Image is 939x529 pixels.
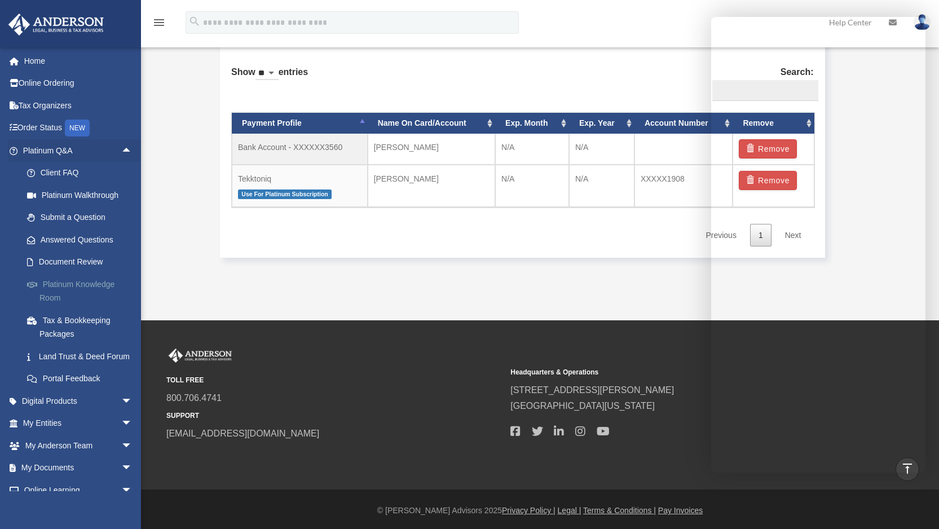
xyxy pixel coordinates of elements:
td: XXXXX1908 [634,165,733,207]
a: Online Ordering [8,72,149,95]
img: User Pic [914,14,931,30]
a: Digital Productsarrow_drop_down [8,390,149,412]
i: search [188,15,201,28]
th: Payment Profile: activate to sort column descending [232,113,368,134]
a: Document Review [16,251,149,274]
a: menu [152,20,166,29]
a: Order StatusNEW [8,117,149,140]
label: Search: [708,64,814,102]
select: Showentries [255,67,279,80]
i: menu [152,16,166,29]
td: N/A [569,165,634,207]
a: Client FAQ [16,162,149,184]
th: Account Number: activate to sort column ascending [634,113,733,134]
a: Platinum Knowledge Room [16,273,149,309]
a: Submit a Question [16,206,149,229]
a: Legal | [558,506,581,515]
td: [PERSON_NAME] [368,165,495,207]
td: Bank Account - XXXXXX3560 [232,134,368,165]
span: arrow_drop_down [121,412,144,435]
a: Online Learningarrow_drop_down [8,479,149,501]
th: Exp. Year: activate to sort column ascending [569,113,634,134]
span: arrow_drop_down [121,457,144,480]
span: Use For Platinum Subscription [238,189,332,199]
td: Tekktoniq [232,165,368,207]
small: Headquarters & Operations [510,367,847,378]
small: SUPPORT [166,410,502,422]
a: Terms & Conditions | [583,506,656,515]
img: Anderson Advisors Platinum Portal [166,349,234,363]
small: TOLL FREE [166,374,502,386]
a: My Anderson Teamarrow_drop_down [8,434,149,457]
td: N/A [495,165,569,207]
a: Home [8,50,149,72]
a: Platinum Walkthrough [16,184,149,206]
img: Anderson Advisors Platinum Portal [5,14,107,36]
td: N/A [495,134,569,165]
a: [GEOGRAPHIC_DATA][US_STATE] [510,401,655,411]
a: [STREET_ADDRESS][PERSON_NAME] [510,385,674,395]
a: My Documentsarrow_drop_down [8,457,149,479]
a: Portal Feedback [16,368,149,390]
span: arrow_drop_down [121,434,144,457]
iframe: Chat Window [711,17,925,473]
a: Pay Invoices [658,506,703,515]
a: 800.706.4741 [166,393,222,403]
a: Land Trust & Deed Forum [16,345,149,368]
a: Answered Questions [16,228,149,251]
a: Tax Organizers [8,94,149,117]
a: Platinum Q&Aarrow_drop_up [8,139,149,162]
label: Show entries [231,64,308,91]
span: arrow_drop_down [121,479,144,502]
a: My Entitiesarrow_drop_down [8,412,149,435]
th: Exp. Month: activate to sort column ascending [495,113,569,134]
div: NEW [65,120,90,136]
span: arrow_drop_up [121,139,144,162]
a: Tax & Bookkeeping Packages [16,309,149,345]
a: Privacy Policy | [502,506,556,515]
td: [PERSON_NAME] [368,134,495,165]
a: Previous [697,224,744,247]
span: arrow_drop_down [121,390,144,413]
td: N/A [569,134,634,165]
th: Name On Card/Account: activate to sort column ascending [368,113,495,134]
a: [EMAIL_ADDRESS][DOMAIN_NAME] [166,429,319,438]
div: © [PERSON_NAME] Advisors 2025 [141,504,939,518]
